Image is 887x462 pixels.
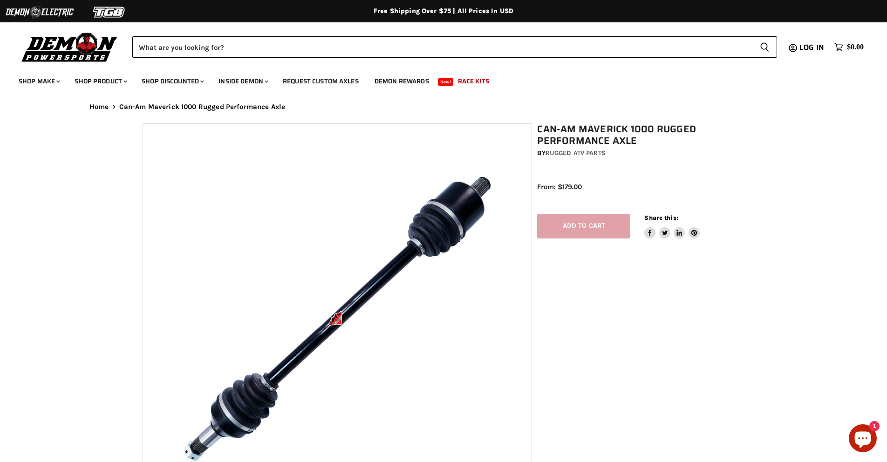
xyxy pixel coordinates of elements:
aside: Share this: [644,214,700,238]
div: Free Shipping Over $75 | All Prices In USD [71,7,816,15]
input: Search [132,36,752,58]
a: Shop Product [68,72,133,91]
a: Shop Discounted [135,72,210,91]
img: TGB Logo 2 [75,3,144,21]
span: Log in [799,41,824,53]
div: by [537,148,750,158]
inbox-online-store-chat: Shopify online store chat [846,424,880,455]
a: Request Custom Axles [276,72,366,91]
img: Demon Electric Logo 2 [5,3,75,21]
a: Log in [795,43,830,52]
button: Search [752,36,777,58]
a: $0.00 [830,41,868,54]
a: Rugged ATV Parts [546,149,606,157]
span: From: $179.00 [537,183,582,191]
img: Demon Powersports [19,30,121,63]
h1: Can-Am Maverick 1000 Rugged Performance Axle [537,123,750,147]
a: Shop Make [12,72,66,91]
span: $0.00 [847,43,864,52]
a: Demon Rewards [368,72,436,91]
ul: Main menu [12,68,861,91]
a: Home [89,103,109,111]
span: New! [438,78,454,86]
a: Race Kits [451,72,496,91]
form: Product [132,36,777,58]
span: Share this: [644,214,678,221]
span: Can-Am Maverick 1000 Rugged Performance Axle [119,103,286,111]
a: Inside Demon [212,72,274,91]
nav: Breadcrumbs [71,103,816,111]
